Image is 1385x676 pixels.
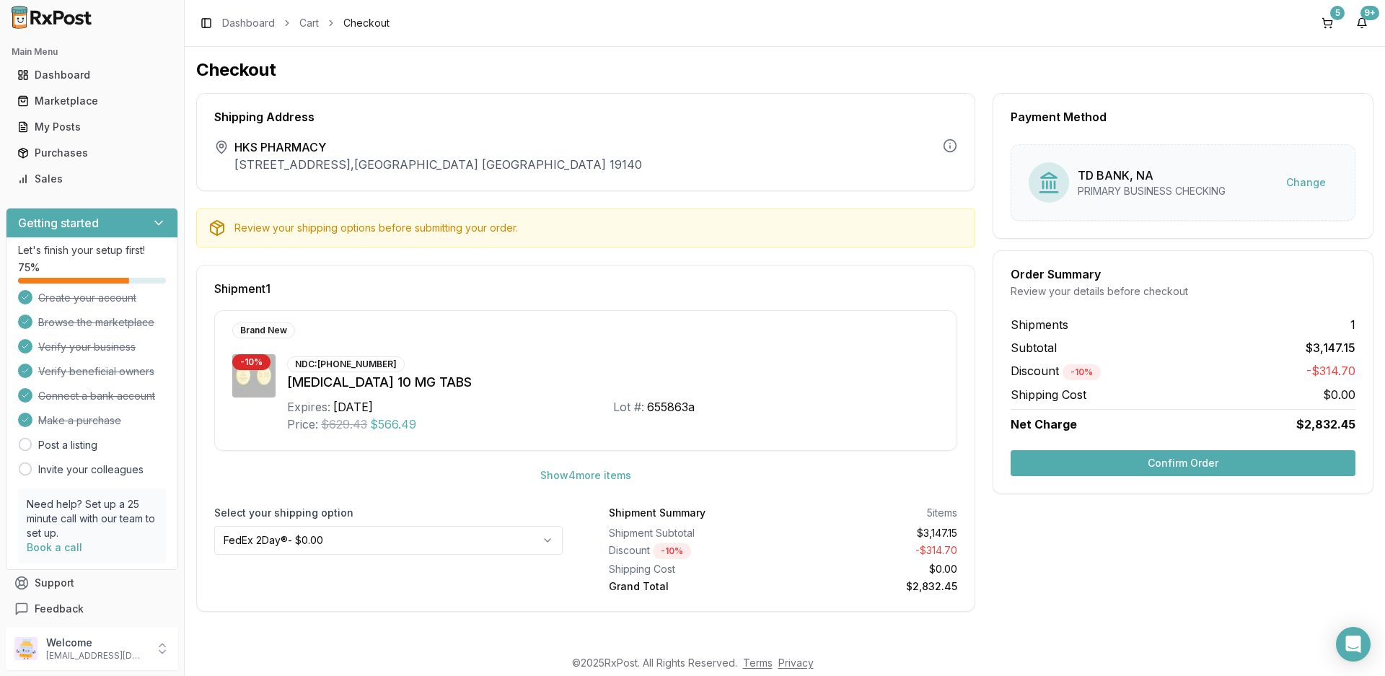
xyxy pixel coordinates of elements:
[12,166,172,192] a: Sales
[609,562,778,576] div: Shipping Cost
[789,543,958,559] div: - $314.70
[38,438,97,452] a: Post a listing
[17,146,167,160] div: Purchases
[1011,364,1101,378] span: Discount
[232,322,295,338] div: Brand New
[1360,6,1379,20] div: 9+
[647,398,695,416] div: 655863a
[321,416,367,433] span: $629.43
[1063,364,1101,380] div: - 10 %
[1078,184,1226,198] div: PRIMARY BUSINESS CHECKING
[1275,170,1337,196] button: Change
[1011,339,1057,356] span: Subtotal
[343,16,390,30] span: Checkout
[1330,6,1345,20] div: 5
[1306,339,1355,356] span: $3,147.15
[6,141,178,164] button: Purchases
[789,579,958,594] div: $2,832.45
[232,354,271,370] div: - 10 %
[778,657,814,669] a: Privacy
[46,636,146,650] p: Welcome
[789,526,958,540] div: $3,147.15
[17,172,167,186] div: Sales
[6,596,178,622] button: Feedback
[609,506,705,520] div: Shipment Summary
[232,354,276,398] img: Jardiance 10 MG TABS
[1350,316,1355,333] span: 1
[6,63,178,87] button: Dashboard
[35,602,84,616] span: Feedback
[222,16,390,30] nav: breadcrumb
[613,398,644,416] div: Lot #:
[38,389,155,403] span: Connect a bank account
[234,221,963,235] div: Review your shipping options before submitting your order.
[287,356,405,372] div: NDC: [PHONE_NUMBER]
[234,139,642,156] span: HKS PHARMACY
[333,398,373,416] div: [DATE]
[12,140,172,166] a: Purchases
[6,115,178,139] button: My Posts
[214,283,271,294] span: Shipment 1
[17,120,167,134] div: My Posts
[609,543,778,559] div: Discount
[18,243,166,258] p: Let's finish your setup first!
[299,16,319,30] a: Cart
[12,46,172,58] h2: Main Menu
[27,497,157,540] p: Need help? Set up a 25 minute call with our team to set up.
[18,260,40,275] span: 75 %
[6,167,178,190] button: Sales
[12,62,172,88] a: Dashboard
[38,364,154,379] span: Verify beneficial owners
[1323,386,1355,403] span: $0.00
[214,111,957,123] div: Shipping Address
[1011,316,1068,333] span: Shipments
[38,462,144,477] a: Invite your colleagues
[18,214,99,232] h3: Getting started
[6,6,98,29] img: RxPost Logo
[27,541,82,553] a: Book a call
[222,16,275,30] a: Dashboard
[1078,167,1226,184] div: TD BANK, NA
[287,416,318,433] div: Price:
[1316,12,1339,35] button: 5
[927,506,957,520] div: 5 items
[1306,362,1355,380] span: -$314.70
[1350,12,1373,35] button: 9+
[287,398,330,416] div: Expires:
[1011,111,1355,123] div: Payment Method
[287,372,939,392] div: [MEDICAL_DATA] 10 MG TABS
[17,94,167,108] div: Marketplace
[234,156,642,173] p: [STREET_ADDRESS] , [GEOGRAPHIC_DATA] [GEOGRAPHIC_DATA] 19140
[1011,450,1355,476] button: Confirm Order
[1011,268,1355,280] div: Order Summary
[38,315,154,330] span: Browse the marketplace
[38,413,121,428] span: Make a purchase
[214,506,563,520] label: Select your shipping option
[1336,627,1371,662] div: Open Intercom Messenger
[14,637,38,660] img: User avatar
[12,88,172,114] a: Marketplace
[1011,417,1077,431] span: Net Charge
[609,526,778,540] div: Shipment Subtotal
[196,58,1373,82] h1: Checkout
[370,416,416,433] span: $566.49
[743,657,773,669] a: Terms
[1296,416,1355,433] span: $2,832.45
[38,340,136,354] span: Verify your business
[653,543,691,559] div: - 10 %
[12,114,172,140] a: My Posts
[529,462,643,488] button: Show4more items
[38,291,136,305] span: Create your account
[1011,284,1355,299] div: Review your details before checkout
[1011,386,1086,403] span: Shipping Cost
[789,562,958,576] div: $0.00
[46,650,146,662] p: [EMAIL_ADDRESS][DOMAIN_NAME]
[6,89,178,113] button: Marketplace
[609,579,778,594] div: Grand Total
[17,68,167,82] div: Dashboard
[6,570,178,596] button: Support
